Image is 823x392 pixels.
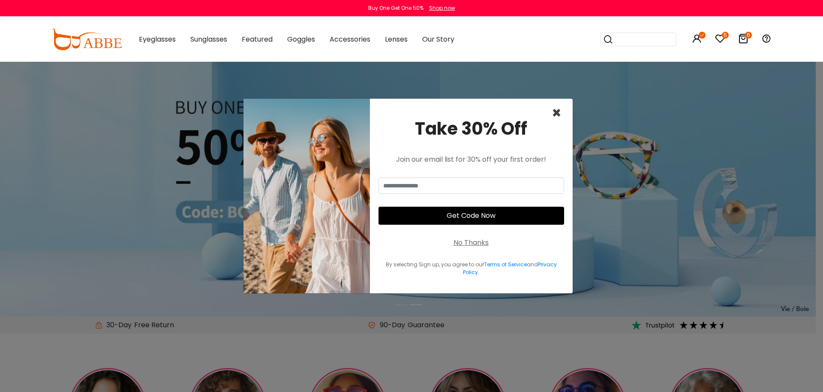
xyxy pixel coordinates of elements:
span: Featured [242,34,273,44]
i: 5 [722,32,729,39]
span: Accessories [330,34,370,44]
div: Take 30% Off [378,116,564,142]
button: Get Code Now [378,207,564,225]
img: welcome [243,99,370,293]
span: Eyeglasses [139,34,176,44]
div: No Thanks [454,238,489,248]
img: abbeglasses.com [51,29,122,50]
a: Shop now [425,4,455,12]
button: Close [552,106,562,121]
div: Join our email list for 30% off your first order! [378,154,564,165]
a: Terms of Service [484,261,527,268]
div: Buy One Get One 50% [368,4,424,12]
div: Shop now [429,4,455,12]
a: 6 [738,35,748,45]
a: Privacy Policy [463,261,557,276]
span: × [552,102,562,124]
i: 6 [745,32,752,39]
a: 5 [715,35,725,45]
span: Lenses [385,34,408,44]
span: Sunglasses [190,34,227,44]
span: Our Story [422,34,454,44]
span: Goggles [287,34,315,44]
div: By selecting Sign up, you agree to our and . [378,261,564,276]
